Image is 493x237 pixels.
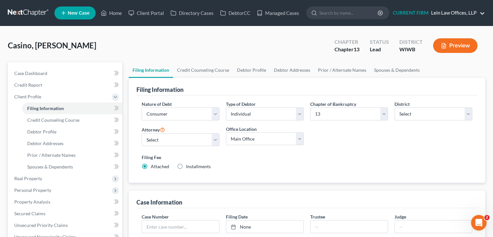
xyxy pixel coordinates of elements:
[142,154,472,161] label: Filing Fee
[226,213,248,220] label: Filing Date
[484,215,489,220] span: 2
[14,82,42,88] span: Credit Report
[335,46,359,53] div: Chapter
[125,7,167,19] a: Client Portal
[27,164,73,169] span: Spouses & Dependents
[142,220,219,233] input: Enter case number...
[9,79,122,91] a: Credit Report
[27,141,64,146] span: Debtor Addresses
[394,101,410,107] label: District
[394,213,406,220] label: Judge
[471,215,487,231] iframe: Intercom live chat
[22,138,122,149] a: Debtor Addresses
[22,149,122,161] a: Prior / Alternate Names
[354,46,359,52] span: 13
[68,11,89,16] span: New Case
[14,222,68,228] span: Unsecured Priority Claims
[226,101,256,107] label: Type of Debtor
[22,114,122,126] a: Credit Counseling Course
[136,198,182,206] div: Case Information
[8,41,96,50] span: Casino, [PERSON_NAME]
[310,101,356,107] label: Chapter of Bankruptcy
[270,62,314,78] a: Debtor Addresses
[226,126,257,132] label: Office Location
[136,86,183,94] div: Filing Information
[14,70,47,76] span: Case Dashboard
[27,129,56,134] span: Debtor Profile
[142,213,169,220] label: Case Number
[9,219,122,231] a: Unsecured Priority Claims
[433,38,477,53] button: Preview
[129,62,173,78] a: Filing Information
[27,152,76,158] span: Prior / Alternate Names
[311,220,388,233] input: --
[253,7,302,19] a: Managed Cases
[314,62,370,78] a: Prior / Alternate Names
[142,101,172,107] label: Nature of Debt
[370,46,389,53] div: Lead
[217,7,253,19] a: DebtorCC
[14,176,42,181] span: Real Property
[9,68,122,79] a: Case Dashboard
[14,211,45,216] span: Secured Claims
[319,7,379,19] input: Search by name...
[27,117,79,123] span: Credit Counseling Course
[395,220,472,233] input: --
[399,46,423,53] div: WIWB
[335,38,359,46] div: Chapter
[22,161,122,173] a: Spouses & Dependents
[167,7,217,19] a: Directory Cases
[310,213,325,220] label: Trustee
[370,38,389,46] div: Status
[142,126,165,133] label: Attorney
[233,62,270,78] a: Debtor Profile
[22,103,122,114] a: Filing Information
[393,10,428,16] strong: CURRENT FIRM
[173,62,233,78] a: Credit Counseling Course
[14,94,41,99] span: Client Profile
[226,220,303,233] a: None
[14,199,50,205] span: Property Analysis
[9,208,122,219] a: Secured Claims
[186,164,211,169] span: Installments
[14,187,51,193] span: Personal Property
[399,38,423,46] div: District
[9,196,122,208] a: Property Analysis
[370,62,424,78] a: Spouses & Dependents
[390,7,485,19] a: CURRENT FIRMLein Law Offices, LLP
[27,106,64,111] span: Filing Information
[22,126,122,138] a: Debtor Profile
[98,7,125,19] a: Home
[151,164,169,169] span: Attached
